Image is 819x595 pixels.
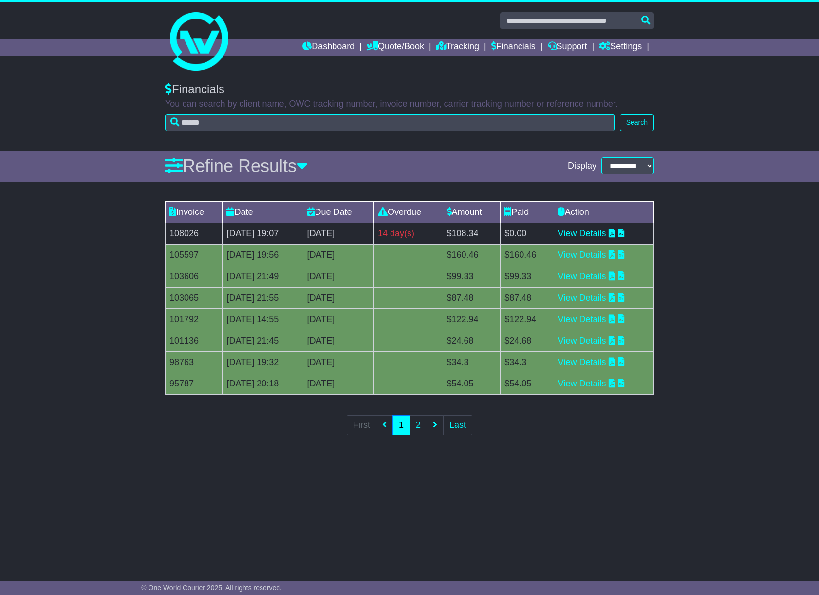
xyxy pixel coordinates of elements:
td: [DATE] 19:32 [223,351,303,373]
td: [DATE] [303,308,373,330]
td: $54.05 [443,373,501,394]
td: 108026 [166,223,223,244]
a: View Details [558,293,606,303]
td: Paid [501,201,554,223]
div: 14 day(s) [378,227,438,240]
td: $87.48 [501,287,554,308]
td: [DATE] [303,373,373,394]
td: [DATE] 21:49 [223,266,303,287]
td: $0.00 [501,223,554,244]
td: $24.68 [443,330,501,351]
a: Financials [491,39,536,56]
a: Refine Results [165,156,308,176]
a: Last [443,415,472,435]
td: $87.48 [443,287,501,308]
a: Settings [599,39,642,56]
td: Overdue [374,201,443,223]
a: Support [548,39,587,56]
td: $122.94 [501,308,554,330]
td: [DATE] [303,266,373,287]
td: 101792 [166,308,223,330]
span: © One World Courier 2025. All rights reserved. [141,584,282,592]
td: Invoice [166,201,223,223]
td: $160.46 [443,244,501,266]
td: $34.3 [443,351,501,373]
td: Amount [443,201,501,223]
td: Action [554,201,653,223]
a: View Details [558,271,606,281]
td: 101136 [166,330,223,351]
td: [DATE] [303,351,373,373]
td: $99.33 [443,266,501,287]
td: 103065 [166,287,223,308]
a: 2 [409,415,427,435]
a: 1 [392,415,410,435]
a: View Details [558,250,606,260]
td: 103606 [166,266,223,287]
a: View Details [558,314,606,324]
a: Quote/Book [367,39,424,56]
td: [DATE] 19:56 [223,244,303,266]
a: View Details [558,357,606,367]
td: $54.05 [501,373,554,394]
td: [DATE] 21:45 [223,330,303,351]
td: [DATE] 14:55 [223,308,303,330]
a: Dashboard [302,39,354,56]
a: Tracking [436,39,479,56]
td: [DATE] 20:18 [223,373,303,394]
button: Search [620,114,654,131]
td: [DATE] [303,223,373,244]
td: Date [223,201,303,223]
td: [DATE] 19:07 [223,223,303,244]
td: 95787 [166,373,223,394]
p: You can search by client name, OWC tracking number, invoice number, carrier tracking number or re... [165,99,654,110]
td: $122.94 [443,308,501,330]
td: $24.68 [501,330,554,351]
td: 105597 [166,244,223,266]
td: [DATE] [303,244,373,266]
td: [DATE] 21:55 [223,287,303,308]
span: Display [568,161,596,172]
td: $99.33 [501,266,554,287]
a: View Details [558,336,606,345]
td: $108.34 [443,223,501,244]
td: Due Date [303,201,373,223]
td: $34.3 [501,351,554,373]
td: [DATE] [303,330,373,351]
td: $160.46 [501,244,554,266]
td: 98763 [166,351,223,373]
td: [DATE] [303,287,373,308]
a: View Details [558,229,606,238]
div: Financials [165,82,654,96]
a: View Details [558,379,606,388]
